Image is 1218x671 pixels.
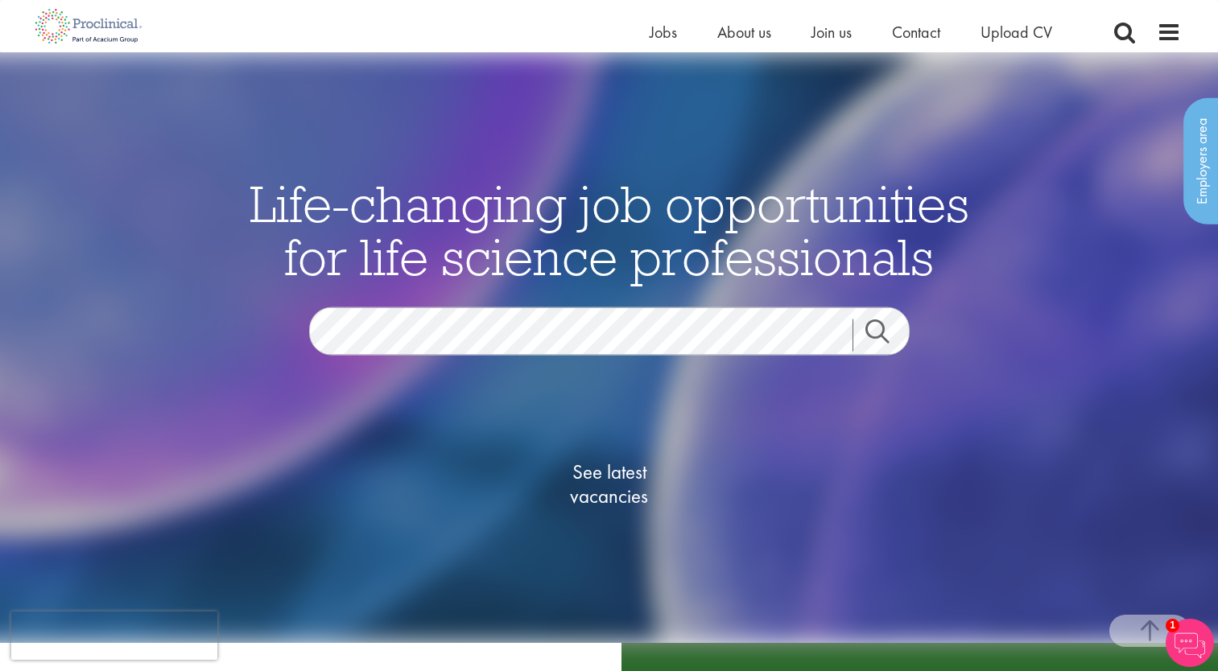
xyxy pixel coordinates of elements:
[717,22,771,43] a: About us
[250,171,969,288] span: Life-changing job opportunities for life science professionals
[1166,619,1179,632] span: 1
[650,22,677,43] a: Jobs
[1166,619,1214,667] img: Chatbot
[853,319,922,351] a: Job search submit button
[529,395,690,572] a: See latestvacancies
[981,22,1052,43] a: Upload CV
[11,611,217,660] iframe: reCAPTCHA
[529,459,690,508] span: See latest vacancies
[892,22,940,43] a: Contact
[811,22,852,43] a: Join us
